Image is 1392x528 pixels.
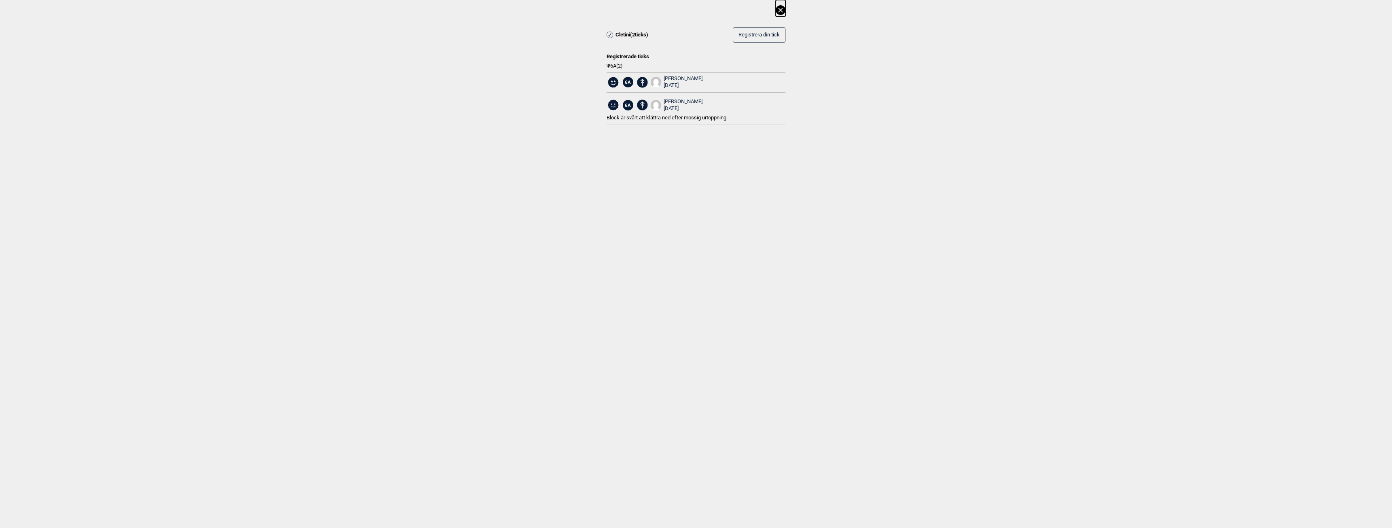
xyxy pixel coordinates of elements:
span: Cletini ( 2 ticks) [615,32,648,38]
span: 6A [623,77,633,87]
div: [PERSON_NAME], [664,75,704,89]
button: Registrera din tick [733,27,785,43]
span: Ψ 6A ( 2 ) [607,63,785,70]
span: 6A [623,100,633,110]
div: [PERSON_NAME], [664,98,704,112]
span: Registrera din tick [738,32,780,38]
img: User fallback1 [651,77,661,87]
img: User fallback1 [651,100,661,110]
div: [DATE] [664,82,704,89]
div: Registrerade ticks [607,48,785,60]
span: Block är svårt att klättra ned efter mossig urtoppning [607,115,726,121]
a: User fallback1[PERSON_NAME], [DATE] [651,98,704,112]
div: [DATE] [664,105,704,112]
a: User fallback1[PERSON_NAME], [DATE] [651,75,704,89]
